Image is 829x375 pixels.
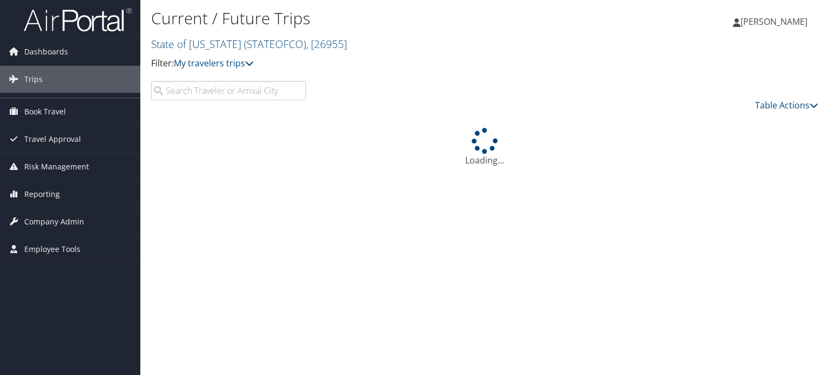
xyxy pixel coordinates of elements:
[24,153,89,180] span: Risk Management
[24,38,68,65] span: Dashboards
[151,37,347,51] a: State of [US_STATE]
[306,37,347,51] span: , [ 26955 ]
[24,126,81,153] span: Travel Approval
[24,98,66,125] span: Book Travel
[174,57,254,69] a: My travelers trips
[24,208,84,235] span: Company Admin
[24,181,60,208] span: Reporting
[151,128,818,167] div: Loading...
[24,66,43,93] span: Trips
[740,16,807,28] span: [PERSON_NAME]
[244,37,306,51] span: ( STATEOFCO )
[151,57,596,71] p: Filter:
[755,99,818,111] a: Table Actions
[151,81,306,100] input: Search Traveler or Arrival City
[24,7,132,32] img: airportal-logo.png
[733,5,818,38] a: [PERSON_NAME]
[151,7,596,30] h1: Current / Future Trips
[24,236,80,263] span: Employee Tools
